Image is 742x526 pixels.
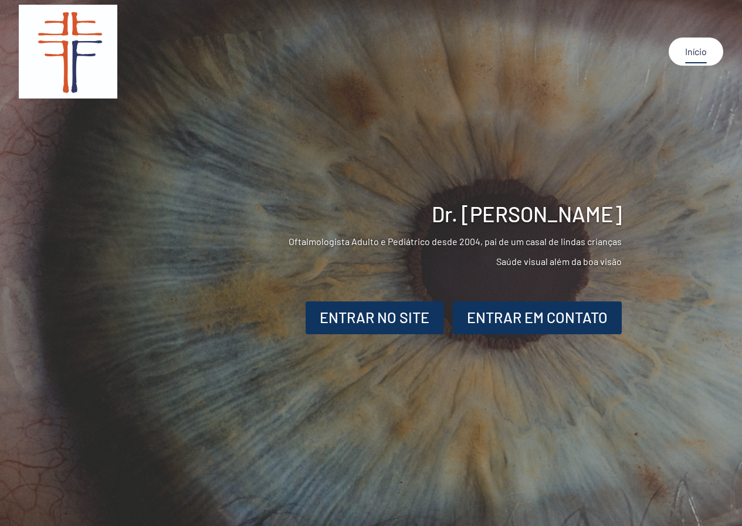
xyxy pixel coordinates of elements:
[306,301,443,334] a: ENTRAR NO SITE
[120,236,622,247] p: Oftalmologista Adulto e Pediátrico desde 2004, pai de um casal de lindas crianças
[320,307,429,329] div: ENTRAR NO SITE
[120,201,622,226] h1: Dr. [PERSON_NAME]
[496,256,622,267] font: Saúde visual além da boa visão
[453,301,622,334] a: ENTRAR EM CONTATO
[678,38,714,66] a: Início
[467,307,608,329] div: ENTRAR EM CONTATO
